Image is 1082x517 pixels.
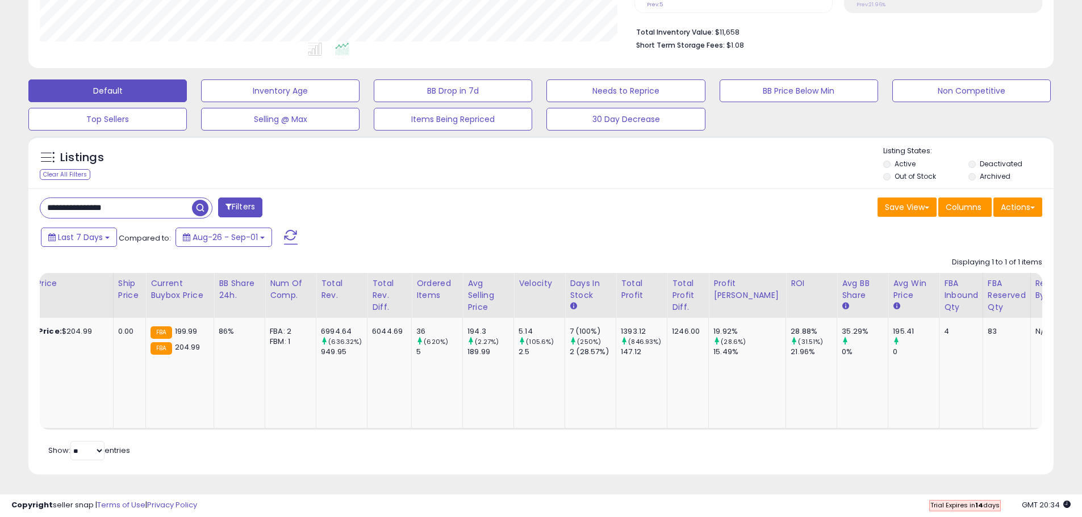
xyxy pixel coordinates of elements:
a: Terms of Use [97,499,145,510]
div: Avg Selling Price [467,278,509,313]
div: 0% [842,347,888,357]
div: Avg Win Price [893,278,934,301]
label: Archived [980,171,1010,181]
div: 949.95 [321,347,367,357]
div: 2.5 [519,347,565,357]
div: Ordered Items [416,278,458,301]
small: FBA [151,342,172,355]
button: Inventory Age [201,79,360,102]
div: Total Rev. Diff. [372,278,407,313]
div: 4 [944,326,974,337]
button: Columns [938,197,992,217]
button: Save View [878,197,937,217]
div: 1246.00 [672,326,700,337]
div: Profit [PERSON_NAME] [713,278,781,301]
small: Prev: 5 [647,1,663,8]
a: Privacy Policy [147,499,197,510]
button: Selling @ Max [201,108,360,131]
div: Total Rev. [321,278,362,301]
button: Top Sellers [28,108,187,131]
div: Clear All Filters [40,169,90,180]
div: Displaying 1 to 1 of 1 items [952,257,1042,268]
small: (636.32%) [328,337,362,346]
small: (846.93%) [628,337,661,346]
button: Needs to Reprice [546,79,705,102]
strong: Copyright [11,499,53,510]
div: BB Share 24h. [219,278,260,301]
div: 28.88% [791,326,837,337]
button: Default [28,79,187,102]
div: 195.41 [893,326,939,337]
div: 189.99 [467,347,513,357]
b: Short Term Storage Fees: [636,40,725,50]
span: Show: entries [48,445,130,456]
div: FBA Reserved Qty [988,278,1026,313]
small: (31.51%) [798,337,823,346]
div: 83 [988,326,1022,337]
p: Listing States: [883,146,1054,157]
span: Columns [946,201,981,213]
button: BB Price Below Min [720,79,878,102]
div: 6044.69 [372,326,403,337]
button: Filters [218,197,262,217]
div: Total Profit Diff. [672,278,704,313]
div: 35.29% [842,326,888,337]
div: Current Buybox Price [151,278,209,301]
b: Total Inventory Value: [636,27,713,37]
button: Aug-26 - Sep-01 [176,228,272,247]
div: 2 (28.57%) [570,347,616,357]
label: Active [895,159,916,169]
small: Days In Stock. [570,301,576,312]
small: FBA [151,326,172,339]
small: (28.6%) [721,337,746,346]
div: 36 [416,326,462,337]
div: Avg BB Share [842,278,883,301]
div: 6994.64 [321,326,367,337]
div: Total Profit [621,278,662,301]
small: Avg Win Price. [893,301,900,312]
div: FBA: 2 [270,326,307,337]
small: Avg BB Share. [842,301,849,312]
li: $11,658 [636,24,1034,38]
button: BB Drop in 7d [374,79,532,102]
span: Compared to: [119,233,171,243]
small: (2.27%) [475,337,499,346]
button: Items Being Repriced [374,108,532,131]
div: 19.92% [713,326,786,337]
small: Prev: 21.96% [857,1,885,8]
div: Num of Comp. [270,278,311,301]
span: 199.99 [175,326,198,337]
div: 147.12 [621,347,667,357]
div: N/A [1035,326,1073,337]
div: ROI [791,278,832,289]
div: Velocity [519,278,560,289]
span: 2025-09-9 20:34 GMT [1022,499,1071,510]
span: Aug-26 - Sep-01 [193,232,258,243]
small: (620%) [424,337,448,346]
span: Trial Expires in days [930,501,1000,510]
h5: Listings [60,150,104,166]
label: Deactivated [980,159,1022,169]
div: Listed Price [10,278,108,289]
div: 5 [416,347,462,357]
span: Last 7 Days [58,232,103,243]
div: $204.99 [10,326,105,337]
div: FBM: 1 [270,337,307,347]
div: 21.96% [791,347,837,357]
div: Days In Stock [570,278,611,301]
div: Ship Price [118,278,141,301]
button: Last 7 Days [41,228,117,247]
div: Replenish By [1035,278,1077,301]
div: 194.3 [467,326,513,337]
div: 1393.12 [621,326,667,337]
div: 0 [893,347,939,357]
div: 15.49% [713,347,786,357]
span: $1.08 [726,40,744,51]
div: 86% [219,326,256,337]
small: (105.6%) [526,337,554,346]
b: 14 [975,501,983,510]
div: 7 (100%) [570,326,616,337]
small: (250%) [577,337,601,346]
span: 204.99 [175,342,200,352]
div: seller snap | | [11,500,197,511]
